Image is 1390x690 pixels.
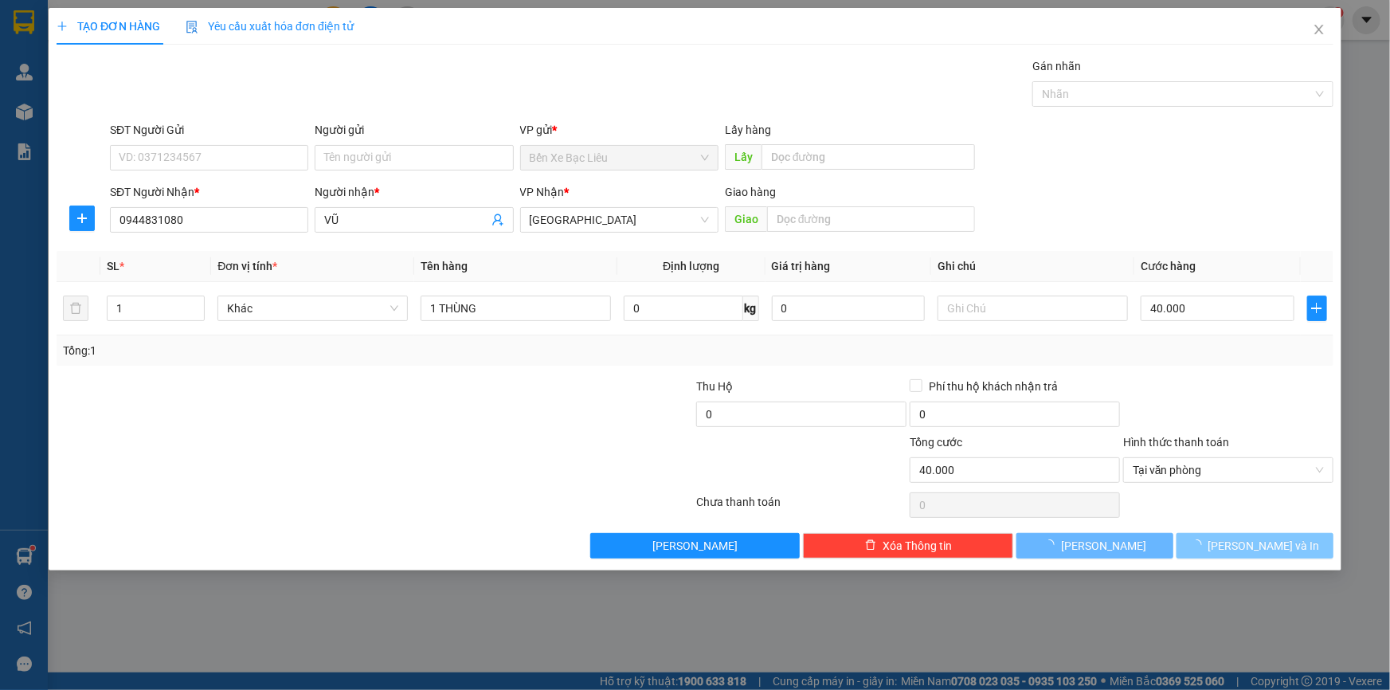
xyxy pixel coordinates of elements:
span: close [1313,23,1325,36]
div: SĐT Người Gửi [110,121,308,139]
div: SĐT Người Nhận [110,183,308,201]
span: Tại văn phòng [1133,458,1324,482]
span: Sài Gòn [530,208,709,232]
span: Định lượng [663,260,719,272]
span: Yêu cầu xuất hóa đơn điện tử [186,20,354,33]
span: VP Nhận [520,186,565,198]
div: Người nhận [315,183,513,201]
input: Dọc đường [762,144,975,170]
span: Khác [227,296,398,320]
span: SL [107,260,119,272]
span: Thu Hộ [696,380,733,393]
li: 0946 508 595 [7,55,303,75]
button: [PERSON_NAME] và In [1177,533,1333,559]
span: Xóa Thông tin [883,537,952,555]
span: Giao hàng [725,186,776,198]
input: 0 [772,296,926,321]
input: Ghi Chú [938,296,1128,321]
li: 995 [PERSON_NAME] [7,35,303,55]
span: Tổng cước [910,436,962,449]
span: loading [1043,539,1061,551]
button: [PERSON_NAME] [590,533,801,559]
div: Chưa thanh toán [695,493,909,521]
label: Hình thức thanh toán [1123,436,1229,449]
span: kg [743,296,759,321]
button: deleteXóa Thông tin [803,533,1013,559]
label: Gán nhãn [1032,60,1081,73]
span: phone [92,58,104,71]
th: Ghi chú [931,251,1134,282]
span: [PERSON_NAME] [1061,537,1146,555]
span: plus [1308,302,1326,315]
div: Tổng: 1 [63,342,537,359]
span: [PERSON_NAME] và In [1208,537,1320,555]
span: user-add [491,214,504,226]
button: plus [69,206,95,231]
button: delete [63,296,88,321]
span: TẠO ĐƠN HÀNG [57,20,160,33]
span: Phí thu hộ khách nhận trả [922,378,1064,395]
span: Giao [725,206,767,232]
span: Bến Xe Bạc Liêu [530,146,709,170]
span: plus [70,212,94,225]
span: [PERSON_NAME] [652,537,738,555]
input: Dọc đường [767,206,975,232]
span: Đơn vị tính [217,260,277,272]
img: icon [186,21,198,33]
b: GỬI : Bến Xe Bạc Liêu [7,100,221,126]
button: Close [1297,8,1341,53]
span: Giá trị hàng [772,260,831,272]
span: Tên hàng [421,260,468,272]
b: Nhà Xe Hà My [92,10,212,30]
span: Lấy hàng [725,123,771,136]
span: environment [92,38,104,51]
button: [PERSON_NAME] [1016,533,1173,559]
span: delete [865,539,876,552]
button: plus [1307,296,1327,321]
div: VP gửi [520,121,718,139]
span: loading [1191,539,1208,551]
span: Cước hàng [1141,260,1196,272]
div: Người gửi [315,121,513,139]
span: Lấy [725,144,762,170]
span: plus [57,21,68,32]
input: VD: Bàn, Ghế [421,296,611,321]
